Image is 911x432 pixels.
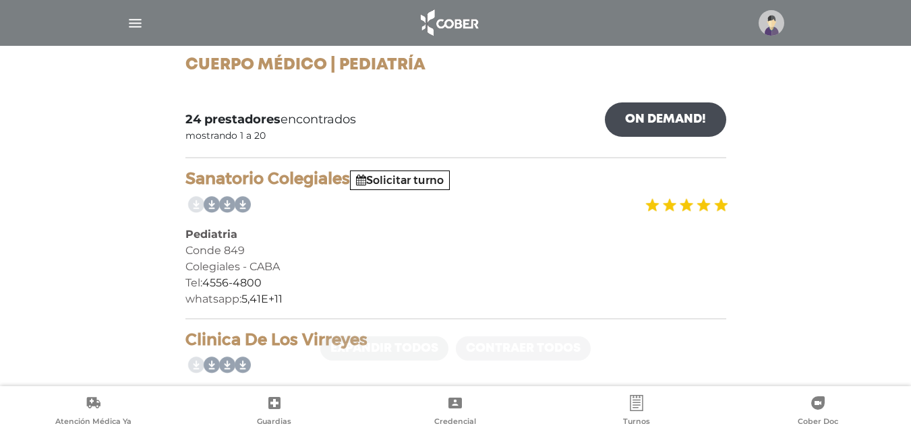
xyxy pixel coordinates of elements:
span: Guardias [257,416,291,429]
a: Contraer todos [456,336,591,361]
span: Cober Doc [798,416,838,429]
div: whatsapp: [185,291,726,307]
a: Turnos [546,395,728,429]
a: Credencial [365,395,546,429]
a: Cober Doc [727,395,908,429]
a: Atención Médica Ya [3,395,184,429]
a: Guardias [184,395,365,429]
div: Tel: [185,275,726,291]
div: Conde 849 [185,243,726,259]
a: 4556-4800 [202,276,262,289]
a: Expandir todos [320,336,448,361]
a: On Demand! [605,102,726,137]
img: estrellas_badge.png [643,190,728,220]
div: Colegiales - CABA [185,259,726,275]
b: 24 prestadores [185,112,281,127]
a: Solicitar turno [356,174,444,187]
span: encontrados [185,111,356,129]
img: Cober_menu-lines-white.svg [127,15,144,32]
b: Pediatria [185,228,237,241]
h1: Cuerpo Médico | Pediatría [185,56,726,75]
span: Atención Médica Ya [55,416,131,429]
span: Credencial [434,416,476,429]
h4: Sanatorio Colegiales [185,169,726,189]
img: logo_cober_home-white.png [413,7,484,39]
a: 5,41E+11 [241,292,283,305]
img: profile-placeholder.svg [759,10,784,36]
span: Turnos [623,416,650,429]
div: mostrando 1 a 20 [185,129,266,143]
h4: Clinica De Los Virreyes [185,330,726,350]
